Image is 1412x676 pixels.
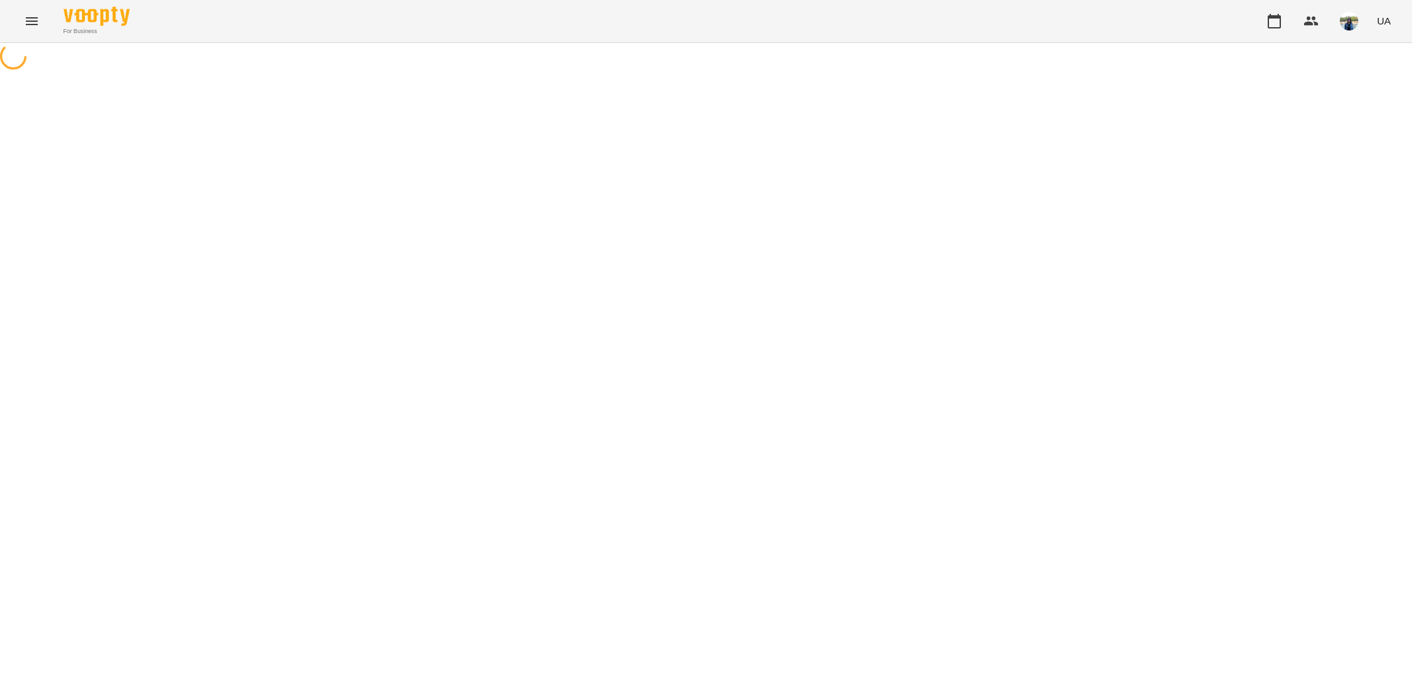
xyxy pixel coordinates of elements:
button: UA [1372,9,1396,33]
img: 79bf113477beb734b35379532aeced2e.jpg [1340,12,1358,30]
span: UA [1377,14,1391,28]
button: Menu [16,5,48,37]
span: For Business [64,27,130,36]
img: Voopty Logo [64,7,130,26]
